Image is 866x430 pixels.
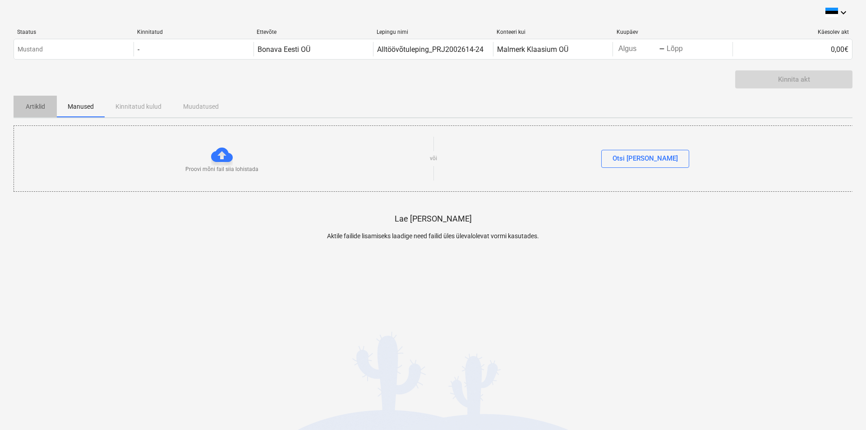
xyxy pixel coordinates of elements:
i: keyboard_arrow_down [838,7,849,18]
input: Algus [617,43,659,55]
div: - [138,45,139,54]
div: 0,00€ [732,42,852,56]
div: - [659,46,665,52]
div: Staatus [17,29,130,35]
div: Bonava Eesti OÜ [258,45,310,54]
div: Kuupäev [617,29,729,35]
p: Manused [68,102,94,111]
input: Lõpp [665,43,707,55]
p: Artiklid [24,102,46,111]
div: Otsi [PERSON_NAME] [613,153,678,164]
div: Malmerk Klaasium OÜ [497,45,568,54]
p: Mustand [18,45,43,54]
p: Proovi mõni fail siia lohistada [185,166,258,173]
p: või [430,155,437,162]
p: Lae [PERSON_NAME] [395,213,472,224]
div: Käesolev akt [736,29,849,35]
div: Ettevõte [257,29,369,35]
div: Kinnitatud [137,29,250,35]
div: Proovi mõni fail siia lohistadavõiOtsi [PERSON_NAME] [14,125,853,192]
p: Aktile failide lisamiseks laadige need failid üles ülevalolevat vormi kasutades. [223,231,643,241]
div: Konteeri kui [497,29,609,35]
button: Otsi [PERSON_NAME] [601,150,689,168]
div: Lepingu nimi [377,29,489,35]
div: Alltöövõtuleping_PRJ2002614-24 [377,45,484,54]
